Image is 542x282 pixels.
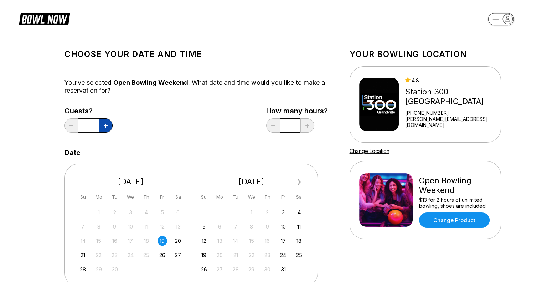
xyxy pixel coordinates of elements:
div: Not available Wednesday, October 15th, 2025 [247,236,256,246]
div: Choose Saturday, September 20th, 2025 [173,236,183,246]
div: Not available Tuesday, October 21st, 2025 [231,250,241,260]
div: Not available Tuesday, September 2nd, 2025 [110,207,119,217]
div: Not available Thursday, October 16th, 2025 [263,236,272,246]
label: Guests? [64,107,113,115]
div: Su [199,192,209,202]
h1: Your bowling location [350,49,501,59]
div: We [126,192,135,202]
a: Change Location [350,148,389,154]
div: Sa [173,192,183,202]
div: 4.8 [405,77,497,83]
div: Fr [158,192,167,202]
div: Not available Thursday, October 2nd, 2025 [263,207,272,217]
div: Choose Friday, October 24th, 2025 [278,250,288,260]
div: Sa [294,192,304,202]
div: Not available Monday, September 22nd, 2025 [94,250,104,260]
div: Not available Thursday, October 9th, 2025 [263,222,272,231]
div: Not available Monday, October 27th, 2025 [215,265,224,274]
div: Choose Saturday, September 27th, 2025 [173,250,183,260]
div: Not available Saturday, September 13th, 2025 [173,222,183,231]
div: Not available Sunday, September 7th, 2025 [78,222,88,231]
span: Open Bowling Weekend [113,79,188,86]
div: Not available Thursday, September 18th, 2025 [141,236,151,246]
div: Not available Tuesday, October 7th, 2025 [231,222,241,231]
div: Open Bowling Weekend [419,176,491,195]
div: Th [263,192,272,202]
div: Not available Friday, September 12th, 2025 [158,222,167,231]
div: Not available Wednesday, September 17th, 2025 [126,236,135,246]
div: Not available Monday, October 6th, 2025 [215,222,224,231]
div: Not available Tuesday, September 30th, 2025 [110,265,119,274]
div: Choose Sunday, September 21st, 2025 [78,250,88,260]
div: Not available Tuesday, September 9th, 2025 [110,222,119,231]
label: How many hours? [266,107,328,115]
div: Mo [94,192,104,202]
div: Not available Tuesday, October 28th, 2025 [231,265,241,274]
div: Not available Tuesday, October 14th, 2025 [231,236,241,246]
div: month 2025-10 [198,207,305,274]
div: Choose Sunday, October 26th, 2025 [199,265,209,274]
a: Change Product [419,212,490,228]
div: Not available Thursday, October 23rd, 2025 [263,250,272,260]
div: Choose Saturday, October 4th, 2025 [294,207,304,217]
div: [DATE] [76,177,186,186]
div: Choose Friday, October 31st, 2025 [278,265,288,274]
div: Choose Friday, October 3rd, 2025 [278,207,288,217]
div: Su [78,192,88,202]
div: Choose Friday, September 19th, 2025 [158,236,167,246]
h1: Choose your Date and time [64,49,328,59]
div: Choose Friday, September 26th, 2025 [158,250,167,260]
div: Not available Thursday, October 30th, 2025 [263,265,272,274]
div: Choose Saturday, October 18th, 2025 [294,236,304,246]
div: We [247,192,256,202]
div: Station 300 [GEOGRAPHIC_DATA] [405,87,497,106]
div: $13 for 2 hours of unlimited bowling, shoes are included [419,197,491,209]
div: Th [141,192,151,202]
div: Not available Monday, October 20th, 2025 [215,250,224,260]
div: Not available Wednesday, October 1st, 2025 [247,207,256,217]
div: Not available Monday, September 8th, 2025 [94,222,104,231]
div: Not available Thursday, September 11th, 2025 [141,222,151,231]
label: Date [64,149,81,157]
div: Choose Friday, October 10th, 2025 [278,222,288,231]
div: [PHONE_NUMBER] [405,110,497,116]
div: Not available Monday, September 29th, 2025 [94,265,104,274]
div: Choose Friday, October 17th, 2025 [278,236,288,246]
button: Next Month [294,176,305,188]
img: Station 300 Grandville [359,78,399,131]
div: Not available Monday, October 13th, 2025 [215,236,224,246]
div: Not available Monday, September 15th, 2025 [94,236,104,246]
div: Not available Tuesday, September 16th, 2025 [110,236,119,246]
div: Not available Wednesday, October 22nd, 2025 [247,250,256,260]
div: Not available Saturday, September 6th, 2025 [173,207,183,217]
div: Choose Sunday, September 28th, 2025 [78,265,88,274]
div: Not available Friday, September 5th, 2025 [158,207,167,217]
img: Open Bowling Weekend [359,173,413,227]
div: Not available Thursday, September 4th, 2025 [141,207,151,217]
div: Mo [215,192,224,202]
div: Choose Sunday, October 19th, 2025 [199,250,209,260]
div: Choose Saturday, October 25th, 2025 [294,250,304,260]
div: Not available Sunday, September 14th, 2025 [78,236,88,246]
div: month 2025-09 [77,207,184,274]
div: Choose Saturday, October 11th, 2025 [294,222,304,231]
div: Not available Monday, September 1st, 2025 [94,207,104,217]
div: Not available Wednesday, September 24th, 2025 [126,250,135,260]
div: Tu [110,192,119,202]
div: You’ve selected ! What date and time would you like to make a reservation for? [64,79,328,94]
div: Tu [231,192,241,202]
div: Not available Wednesday, October 29th, 2025 [247,265,256,274]
div: Not available Thursday, September 25th, 2025 [141,250,151,260]
div: Choose Sunday, October 5th, 2025 [199,222,209,231]
div: Not available Wednesday, September 3rd, 2025 [126,207,135,217]
div: Not available Wednesday, September 10th, 2025 [126,222,135,231]
a: [PERSON_NAME][EMAIL_ADDRESS][DOMAIN_NAME] [405,116,497,128]
div: Fr [278,192,288,202]
div: [DATE] [196,177,307,186]
div: Not available Tuesday, September 23rd, 2025 [110,250,119,260]
div: Choose Sunday, October 12th, 2025 [199,236,209,246]
div: Not available Wednesday, October 8th, 2025 [247,222,256,231]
